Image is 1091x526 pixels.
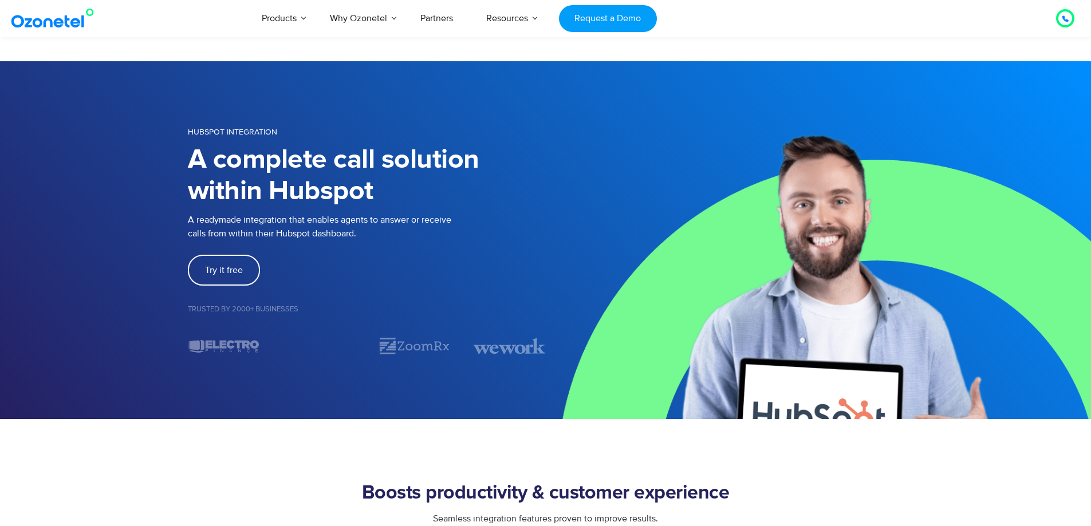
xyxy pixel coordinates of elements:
img: zoomrx [378,336,450,356]
div: 3 / 7 [473,336,545,356]
h1: A complete call solution within Hubspot [188,144,546,207]
div: 7 / 7 [188,336,260,356]
span: Try it free [205,266,243,275]
h5: Trusted by 2000+ Businesses [188,306,546,313]
img: wework [473,336,545,356]
div: Image Carousel [188,336,546,356]
a: Request a Demo [559,5,657,32]
a: Try it free [188,255,260,286]
p: A readymade integration that enables agents to answer or receive calls from within their Hubspot ... [188,213,546,240]
div: 2 / 7 [378,336,450,356]
img: electro [188,336,260,356]
div: 1 / 7 [283,339,355,353]
h2: Boosts productivity & customer experience [188,482,904,505]
span: Seamless integration features proven to improve results. [433,513,658,524]
span: HUBSPOT INTEGRATION [188,127,277,137]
